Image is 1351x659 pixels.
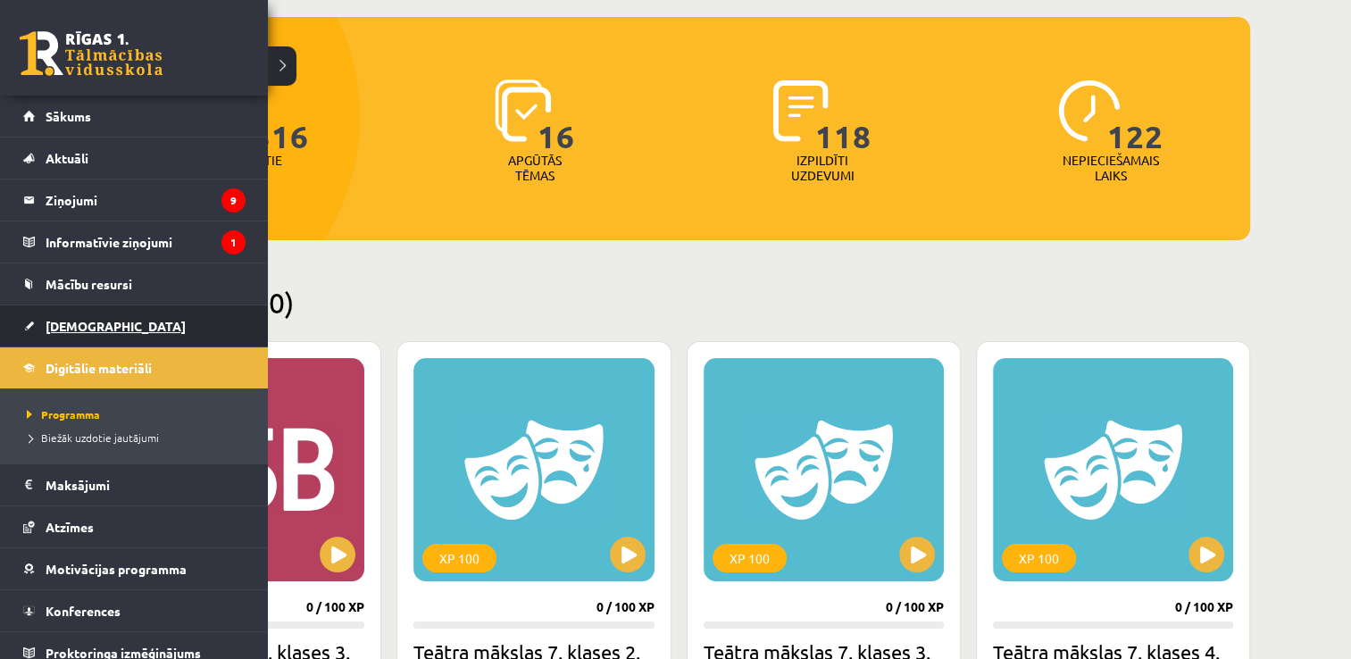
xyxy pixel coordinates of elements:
[23,464,246,505] a: Maksājumi
[23,221,246,263] a: Informatīvie ziņojumi1
[815,79,871,153] span: 118
[23,179,246,221] a: Ziņojumi9
[1058,79,1121,142] img: icon-clock-7be60019b62300814b6bd22b8e044499b485619524d84068768e800edab66f18.svg
[20,31,163,76] a: Rīgas 1. Tālmācības vidusskola
[23,305,246,346] a: [DEMOGRAPHIC_DATA]
[221,230,246,254] i: 1
[773,79,829,142] img: icon-completed-tasks-ad58ae20a441b2904462921112bc710f1caf180af7a3daa7317a5a94f2d26646.svg
[22,430,250,446] a: Biežāk uzdotie jautājumi
[22,406,250,422] a: Programma
[46,561,187,577] span: Motivācijas programma
[23,590,246,631] a: Konferences
[46,150,88,166] span: Aktuāli
[46,318,186,334] span: [DEMOGRAPHIC_DATA]
[46,221,246,263] legend: Informatīvie ziņojumi
[23,263,246,304] a: Mācību resursi
[107,285,1250,320] h2: Pieejamie (10)
[23,548,246,589] a: Motivācijas programma
[495,79,551,142] img: icon-learned-topics-4a711ccc23c960034f471b6e78daf4a3bad4a20eaf4de84257b87e66633f6470.svg
[1002,544,1076,572] div: XP 100
[46,360,152,376] span: Digitālie materiāli
[788,153,857,183] p: Izpildīti uzdevumi
[46,108,91,124] span: Sākums
[46,276,132,292] span: Mācību resursi
[422,544,496,572] div: XP 100
[221,188,246,213] i: 9
[22,430,159,445] span: Biežāk uzdotie jautājumi
[23,138,246,179] a: Aktuāli
[23,506,246,547] a: Atzīmes
[23,347,246,388] a: Digitālie materiāli
[1107,79,1163,153] span: 122
[713,544,787,572] div: XP 100
[46,179,246,221] legend: Ziņojumi
[234,79,309,153] span: 1316
[23,96,246,137] a: Sākums
[1063,153,1159,183] p: Nepieciešamais laiks
[538,79,575,153] span: 16
[46,603,121,619] span: Konferences
[46,519,94,535] span: Atzīmes
[46,464,246,505] legend: Maksājumi
[500,153,570,183] p: Apgūtās tēmas
[22,407,100,421] span: Programma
